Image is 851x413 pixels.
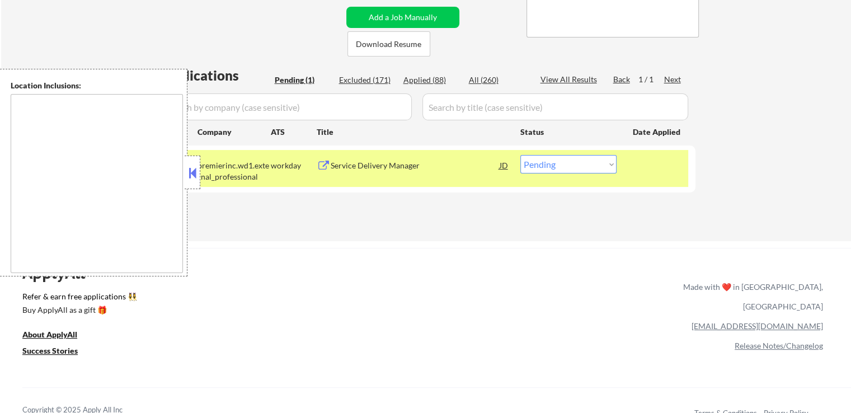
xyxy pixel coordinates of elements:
a: About ApplyAll [22,329,93,343]
input: Search by title (case sensitive) [422,93,688,120]
div: Buy ApplyAll as a gift 🎁 [22,306,134,314]
div: Applications [160,69,271,82]
div: Status [520,121,617,142]
u: About ApplyAll [22,330,77,339]
div: Date Applied [633,126,682,138]
div: 1 / 1 [638,74,664,85]
a: Refer & earn free applications 👯‍♀️ [22,293,449,304]
div: Title [317,126,510,138]
div: View All Results [540,74,600,85]
div: workday [271,160,317,171]
div: premierinc.wd1.external_professional [198,160,271,182]
a: Buy ApplyAll as a gift 🎁 [22,304,134,318]
button: Add a Job Manually [346,7,459,28]
div: Next [664,74,682,85]
div: ApplyAll [22,264,98,283]
button: Download Resume [347,31,430,57]
div: Location Inclusions: [11,80,183,91]
div: Pending (1) [275,74,331,86]
div: Made with ❤️ in [GEOGRAPHIC_DATA], [GEOGRAPHIC_DATA] [679,277,823,316]
div: JD [499,155,510,175]
div: Excluded (171) [339,74,395,86]
div: All (260) [469,74,525,86]
u: Success Stories [22,346,78,355]
div: Applied (88) [403,74,459,86]
a: Success Stories [22,345,93,359]
div: ATS [271,126,317,138]
a: Release Notes/Changelog [735,341,823,350]
div: Service Delivery Manager [331,160,500,171]
div: Company [198,126,271,138]
a: [EMAIL_ADDRESS][DOMAIN_NAME] [692,321,823,331]
div: Back [613,74,631,85]
input: Search by company (case sensitive) [160,93,412,120]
